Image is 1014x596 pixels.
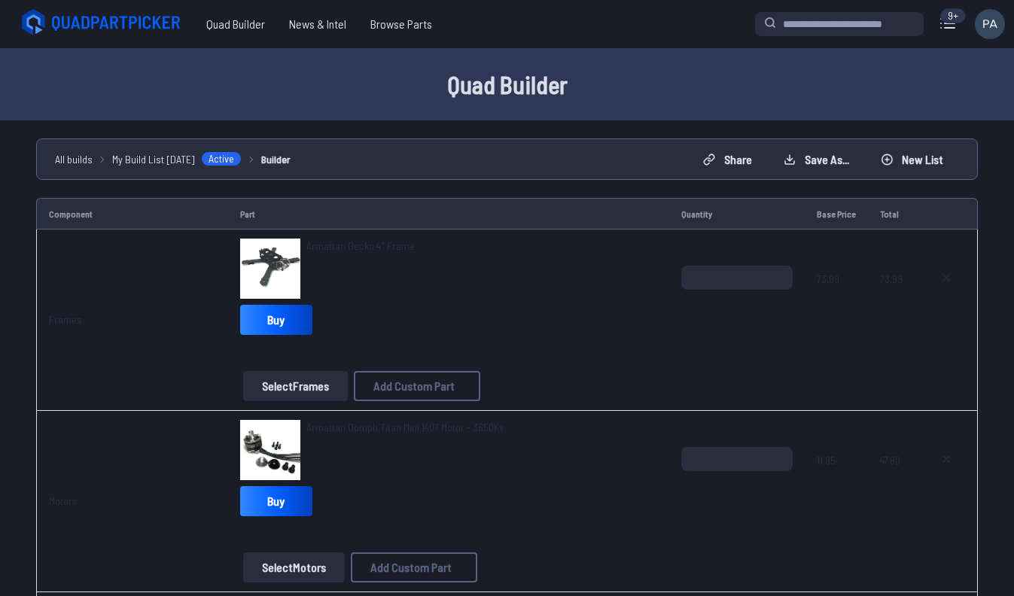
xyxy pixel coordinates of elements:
a: My Build List [DATE]Active [112,151,242,167]
a: Buy [240,305,312,335]
button: SelectMotors [243,552,345,582]
button: Share [690,147,765,172]
span: Add Custom Part [370,561,452,573]
td: Base Price [805,198,868,230]
span: Add Custom Part [373,380,455,392]
a: Armattan Gecko 4" Frame [306,239,415,254]
a: News & Intel [277,9,358,39]
span: Armattan Oomph Titan Mini 1407 Motor - 3650Kv [306,421,504,433]
a: Armattan Oomph Titan Mini 1407 Motor - 3650Kv [306,420,504,435]
button: New List [868,147,956,172]
button: Save as... [771,147,862,172]
span: Active [201,151,242,166]
img: User [975,9,1005,39]
a: Browse Parts [358,9,444,39]
td: Part [228,198,669,230]
button: Add Custom Part [351,552,477,582]
span: Armattan Gecko 4" Frame [306,239,415,252]
span: 11.95 [817,447,856,519]
div: 9+ [940,8,966,23]
a: SelectFrames [240,371,351,401]
a: Motors [49,494,78,507]
td: Total [868,198,915,230]
a: SelectMotors [240,552,348,582]
a: Frames [49,313,82,326]
a: Builder [261,151,291,167]
img: image [240,420,300,480]
a: Buy [240,486,312,516]
button: Add Custom Part [354,371,480,401]
a: Quad Builder [194,9,277,39]
img: image [240,239,300,299]
button: SelectFrames [243,371,348,401]
span: 73.99 [817,266,856,338]
h1: Quad Builder [26,66,989,102]
span: 47.80 [880,447,903,519]
td: Quantity [669,198,805,230]
span: My Build List [DATE] [112,151,195,167]
a: All builds [55,151,93,167]
td: Component [36,198,228,230]
span: 73.99 [880,266,903,338]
